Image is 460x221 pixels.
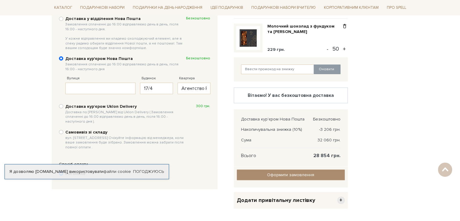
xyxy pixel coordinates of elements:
span: Накопичувальна знижка (10%) [241,127,302,132]
label: Вулиця [67,76,80,81]
button: - [325,45,331,54]
span: Безкоштовно [186,56,210,61]
a: Погоджуюсь [133,169,164,174]
span: + [337,196,345,204]
b: Доставка курʼєром Uklon Delivery [65,104,186,124]
span: 229 грн. [267,47,285,52]
a: Подарунки на День народження [130,3,205,12]
label: Будинок [142,76,156,81]
span: Сума [241,137,251,143]
b: Самовивіз зі складу [65,130,186,150]
span: Доставка кур'єром Нова Пошта [241,117,305,122]
span: Безкоштовно [186,16,210,21]
span: Замовлення сплаченні до 16:00 відправляємо день в день, після 16:00 - наступного дня. У кожне від... [65,22,186,51]
div: Спосіб оплати [56,162,213,167]
a: Подарункові набори Вчителю [249,2,318,13]
a: Каталог [52,3,75,12]
a: файли cookie [103,169,131,174]
b: Доставка кур'єром Нова Пошта [65,56,186,71]
a: Подарункові набори [78,3,127,12]
span: 300 грн. [196,104,210,109]
div: Я дозволяю [DOMAIN_NAME] використовувати [5,169,169,174]
button: Оновити [314,64,341,74]
label: Квартира [179,76,195,81]
div: Вітаємо! У вас безкоштовна доставка [239,93,343,98]
span: 28 854 грн. [313,153,341,158]
span: -3 206 грн. [319,127,341,132]
button: + [341,45,348,54]
a: Про Spell [384,3,408,12]
b: Доставка у відділення Нова Пошта [65,16,186,51]
span: Оформити замовлення [267,172,314,177]
a: Молочний шоколад з фундуком та [PERSON_NAME] [267,24,341,35]
a: Ідеї подарунків [208,3,246,12]
span: 32 060 грн. [318,137,341,143]
img: Молочний шоколад з фундуком та солоною карамеллю [236,26,260,50]
span: Додати привітальну листівку [237,197,315,204]
span: Всього [241,153,256,158]
span: вул. [STREET_ADDRESS] Очікуйте інформацію від менеджера, коли ваше замовлення буде зібрано. Замов... [65,136,186,150]
input: Ввести промокод на знижку [241,64,314,74]
span: Безкоштовно [313,117,341,122]
a: Корпоративним клієнтам [321,3,381,12]
span: Замовлення сплаченні до 16:00 відправляємо день в день, після 16:00 - наступного дня [65,62,186,71]
span: Доставка по [PERSON_NAME] від Uklon Delivery ( Замовлення сплаченні до 16:00 відправляємо день в ... [65,110,186,124]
